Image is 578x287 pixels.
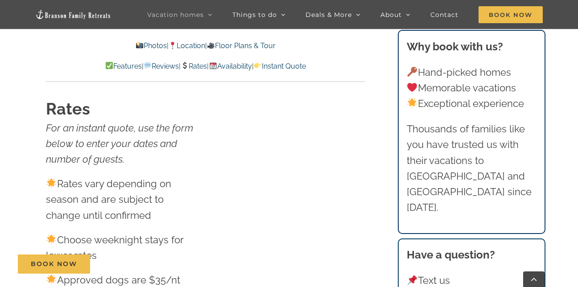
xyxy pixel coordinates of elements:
[46,99,90,118] strong: Rates
[407,39,537,55] h3: Why book with us?
[254,62,306,70] a: Instant Quote
[181,62,207,70] a: Rates
[169,41,205,50] a: Location
[46,61,365,72] p: | | | |
[144,62,151,69] img: 💬
[31,260,77,268] span: Book Now
[209,62,252,70] a: Availability
[407,98,417,108] img: 🌟
[181,62,188,69] img: 💲
[18,254,90,274] a: Book Now
[210,62,217,69] img: 📆
[135,41,166,50] a: Photos
[207,41,276,50] a: Floor Plans & Tour
[144,62,179,70] a: Reviews
[46,40,365,52] p: | |
[169,42,176,49] img: 📍
[46,275,56,284] img: 🌟
[147,12,204,18] span: Vacation homes
[407,65,537,112] p: Hand-picked homes Memorable vacations Exceptional experience
[106,62,113,69] img: ✅
[46,122,193,165] em: For an instant quote, use the form below to enter your dates and number of guests.
[46,176,199,223] p: Rates vary depending on season and are subject to change until confirmed
[430,12,458,18] span: Contact
[35,9,111,20] img: Branson Family Retreats Logo
[407,275,417,285] img: 📌
[136,42,143,49] img: 📸
[254,62,261,69] img: 👉
[232,12,277,18] span: Things to do
[380,12,402,18] span: About
[407,67,417,77] img: 🔑
[479,6,543,23] span: Book Now
[46,178,56,188] img: 🌟
[407,248,495,261] strong: Have a question?
[306,12,352,18] span: Deals & More
[105,62,142,70] a: Features
[207,42,215,49] img: 🎥
[407,121,537,215] p: Thousands of families like you have trusted us with their vacations to [GEOGRAPHIC_DATA] and [GEO...
[46,234,56,244] img: 🌟
[407,82,417,92] img: ❤️
[46,232,199,263] p: Choose weeknight stays for lower rates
